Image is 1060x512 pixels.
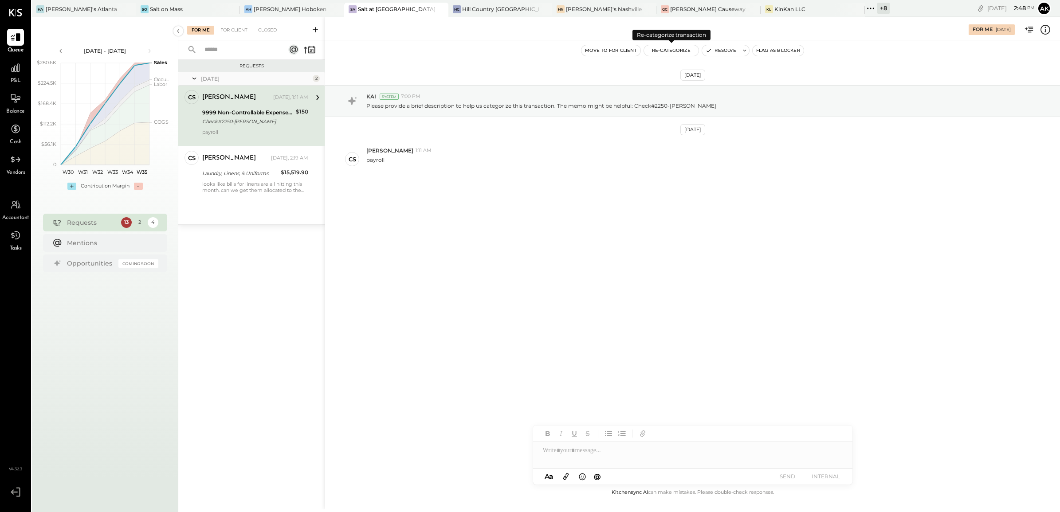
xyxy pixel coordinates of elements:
[273,94,308,101] div: [DATE], 1:11 AM
[188,154,196,162] div: CS
[987,4,1035,12] div: [DATE]
[680,70,705,81] div: [DATE]
[416,147,432,154] span: 1:11 AM
[555,428,567,439] button: Italic
[281,168,308,177] div: $15,519.90
[92,169,103,175] text: W32
[808,470,844,482] button: INTERNAL
[254,5,326,13] div: [PERSON_NAME] Hoboken
[358,5,435,13] div: Salt at [GEOGRAPHIC_DATA]
[774,5,805,13] div: KinKan LLC
[41,141,56,147] text: $56.1K
[366,147,413,154] span: [PERSON_NAME]
[46,5,117,13] div: [PERSON_NAME]'s Atlanta
[202,154,256,163] div: [PERSON_NAME]
[271,155,308,162] div: [DATE], 2:19 AM
[8,47,24,55] span: Queue
[67,183,76,190] div: +
[349,155,356,164] div: CS
[670,5,746,13] div: [PERSON_NAME] Causeway
[549,472,553,481] span: a
[202,169,278,178] div: Laundry, Linens, & Uniforms
[976,4,985,13] div: copy link
[581,45,640,56] button: Move to for client
[67,218,117,227] div: Requests
[0,90,31,116] a: Balance
[202,117,293,126] div: Check#2250-[PERSON_NAME]
[366,156,385,171] p: payroll
[313,75,320,82] div: 2
[216,26,252,35] div: For Client
[154,76,169,82] text: Occu...
[150,5,183,13] div: Salt on Mass
[591,471,604,482] button: @
[644,45,699,56] button: Re-Categorize
[187,26,214,35] div: For Me
[107,169,118,175] text: W33
[557,5,565,13] div: HN
[0,29,31,55] a: Queue
[202,181,308,193] div: looks like bills for linens are all hitting this month. can we get them allocated to the right mo...
[296,107,308,116] div: $150
[67,238,154,247] div: Mentions
[134,217,145,228] div: 2
[154,59,167,66] text: Sales
[616,428,628,439] button: Ordered List
[637,428,648,439] button: Add URL
[137,169,147,175] text: W35
[6,108,25,116] span: Balance
[118,259,158,268] div: Coming Soon
[81,183,130,190] div: Contribution Margin
[122,169,133,175] text: W34
[63,169,74,175] text: W30
[542,472,556,481] button: Aa
[770,470,805,482] button: SEND
[202,93,256,102] div: [PERSON_NAME]
[462,5,539,13] div: Hill Country [GEOGRAPHIC_DATA]
[36,5,44,13] div: HA
[680,124,705,135] div: [DATE]
[366,102,716,109] p: Please provide a brief description to help us categorize this transaction. The memo might be help...
[38,80,56,86] text: $224.5K
[632,30,711,40] div: Re-categorize transaction
[380,94,399,100] div: System
[254,26,281,35] div: Closed
[877,3,890,14] div: + 8
[67,259,114,268] div: Opportunities
[201,75,310,82] div: [DATE]
[202,129,308,141] div: payroll
[702,45,739,56] button: Resolve
[134,183,143,190] div: -
[401,93,420,100] span: 7:00 PM
[582,428,593,439] button: Strikethrough
[40,121,56,127] text: $112.2K
[0,121,31,146] a: Cash
[1037,1,1051,16] button: Ak
[0,196,31,222] a: Accountant
[6,169,25,177] span: Vendors
[453,5,461,13] div: HC
[141,5,149,13] div: So
[566,5,642,13] div: [PERSON_NAME]'s Nashville
[10,245,22,253] span: Tasks
[67,47,143,55] div: [DATE] - [DATE]
[244,5,252,13] div: AH
[603,428,614,439] button: Unordered List
[37,59,56,66] text: $280.6K
[10,138,21,146] span: Cash
[973,26,993,33] div: For Me
[148,217,158,228] div: 4
[661,5,669,13] div: GC
[542,428,554,439] button: Bold
[154,81,167,87] text: Labor
[0,227,31,253] a: Tasks
[154,119,169,125] text: COGS
[188,93,196,102] div: CS
[2,214,29,222] span: Accountant
[53,161,56,168] text: 0
[753,45,804,56] button: Flag as Blocker
[202,108,293,117] div: 9999 Non-Controllable Expenses:Other Income and Expenses:To Be Classified P&L
[349,5,357,13] div: Sa
[78,169,88,175] text: W31
[183,63,320,69] div: Requests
